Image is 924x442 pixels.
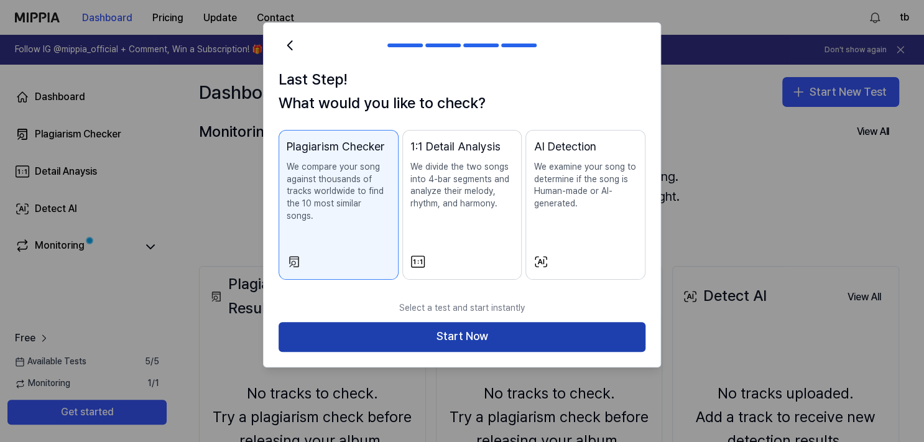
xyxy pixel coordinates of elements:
[279,295,645,322] p: Select a test and start instantly
[287,138,390,156] div: Plagiarism Checker
[525,130,645,280] button: AI DetectionWe examine your song to determine if the song is Human-made or AI-generated.
[534,161,637,209] p: We examine your song to determine if the song is Human-made or AI-generated.
[279,68,645,116] h1: Last Step! What would you like to check?
[410,138,514,156] div: 1:1 Detail Analysis
[287,161,390,222] p: We compare your song against thousands of tracks worldwide to find the 10 most similar songs.
[402,130,522,280] button: 1:1 Detail AnalysisWe divide the two songs into 4-bar segments and analyze their melody, rhythm, ...
[534,138,637,156] div: AI Detection
[279,322,645,352] button: Start Now
[279,130,399,280] button: Plagiarism CheckerWe compare your song against thousands of tracks worldwide to find the 10 most ...
[410,161,514,209] p: We divide the two songs into 4-bar segments and analyze their melody, rhythm, and harmony.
